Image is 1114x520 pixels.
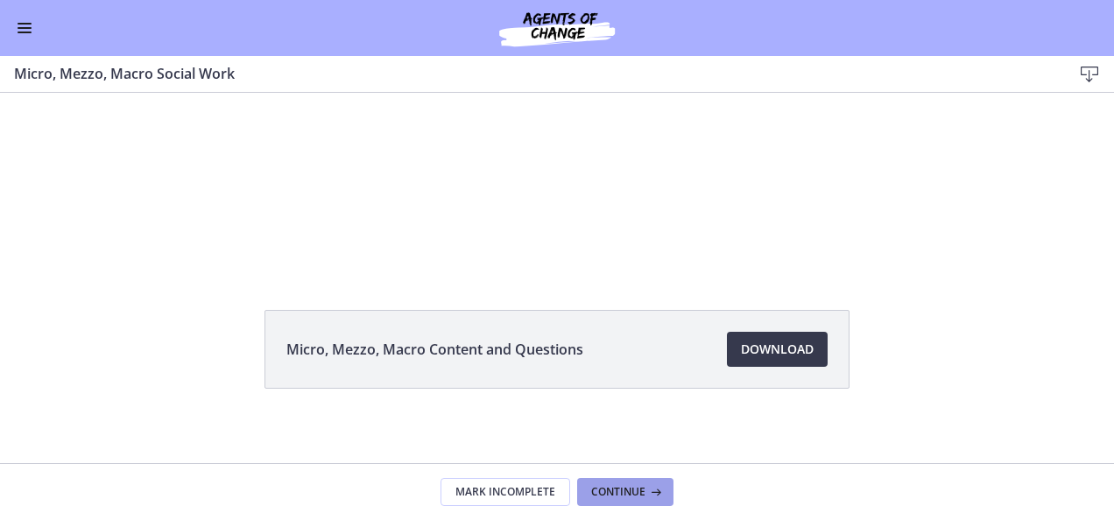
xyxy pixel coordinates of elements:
[14,18,35,39] button: Enable menu
[455,485,555,499] span: Mark Incomplete
[727,332,828,367] a: Download
[452,7,662,49] img: Agents of Change
[591,485,645,499] span: Continue
[441,478,570,506] button: Mark Incomplete
[741,339,814,360] span: Download
[286,339,583,360] span: Micro, Mezzo, Macro Content and Questions
[577,478,673,506] button: Continue
[14,63,1044,84] h3: Micro, Mezzo, Macro Social Work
